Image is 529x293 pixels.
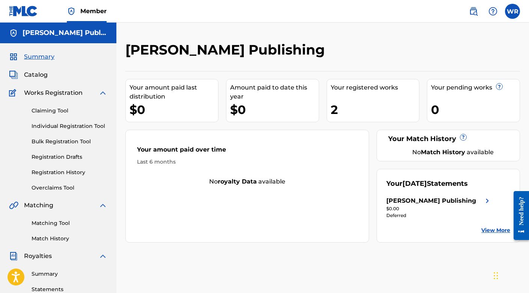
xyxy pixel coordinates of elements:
div: Your registered works [331,83,419,92]
div: User Menu [505,4,520,19]
iframe: Resource Center [508,185,529,247]
img: help [488,7,497,16]
div: Deferred [386,212,491,219]
img: MLC Logo [9,6,38,17]
img: expand [98,252,107,261]
img: Top Rightsholder [67,7,76,16]
a: SummarySummary [9,52,54,61]
img: expand [98,88,107,97]
a: Match History [32,235,107,243]
span: Royalties [24,252,52,261]
span: ? [496,83,502,90]
a: Registration Drafts [32,153,107,161]
strong: Match History [421,149,465,156]
img: Royalties [9,252,18,261]
img: Summary [9,52,18,61]
div: No available [396,148,510,157]
span: Catalog [24,70,48,79]
span: Summary [24,52,54,61]
img: search [469,7,478,16]
div: Help [485,4,500,19]
div: Your amount paid over time [137,145,357,158]
span: [DATE] [402,179,427,188]
div: No available [126,177,369,186]
a: Individual Registration Tool [32,122,107,130]
div: 2 [331,101,419,118]
div: $0 [230,101,319,118]
h5: Liam Ravita Publishing [23,29,107,37]
img: expand [98,201,107,210]
div: Your Statements [386,179,468,189]
h2: [PERSON_NAME] Publishing [125,41,329,58]
div: Your amount paid last distribution [130,83,218,101]
a: Claiming Tool [32,107,107,115]
a: Public Search [466,4,481,19]
span: ? [460,134,466,140]
div: Drag [494,264,498,287]
img: Catalog [9,70,18,79]
div: 0 [431,101,520,118]
div: [PERSON_NAME] Publishing [386,196,476,205]
span: Member [80,7,107,15]
div: $0.00 [386,205,491,212]
img: right chevron icon [483,196,492,205]
img: Matching [9,201,18,210]
a: Bulk Registration Tool [32,138,107,146]
a: Matching Tool [32,219,107,227]
img: Accounts [9,29,18,38]
a: View More [481,226,510,234]
a: CatalogCatalog [9,70,48,79]
iframe: Chat Widget [491,257,529,293]
div: Amount paid to date this year [230,83,319,101]
a: Registration History [32,169,107,176]
span: Matching [24,201,53,210]
a: Overclaims Tool [32,184,107,192]
div: Last 6 months [137,158,357,166]
div: Your Match History [386,134,510,144]
a: [PERSON_NAME] Publishingright chevron icon$0.00Deferred [386,196,491,219]
div: Your pending works [431,83,520,92]
strong: royalty data [218,178,257,185]
img: Works Registration [9,88,19,97]
div: $0 [130,101,218,118]
span: Works Registration [24,88,83,97]
a: Summary [32,270,107,278]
